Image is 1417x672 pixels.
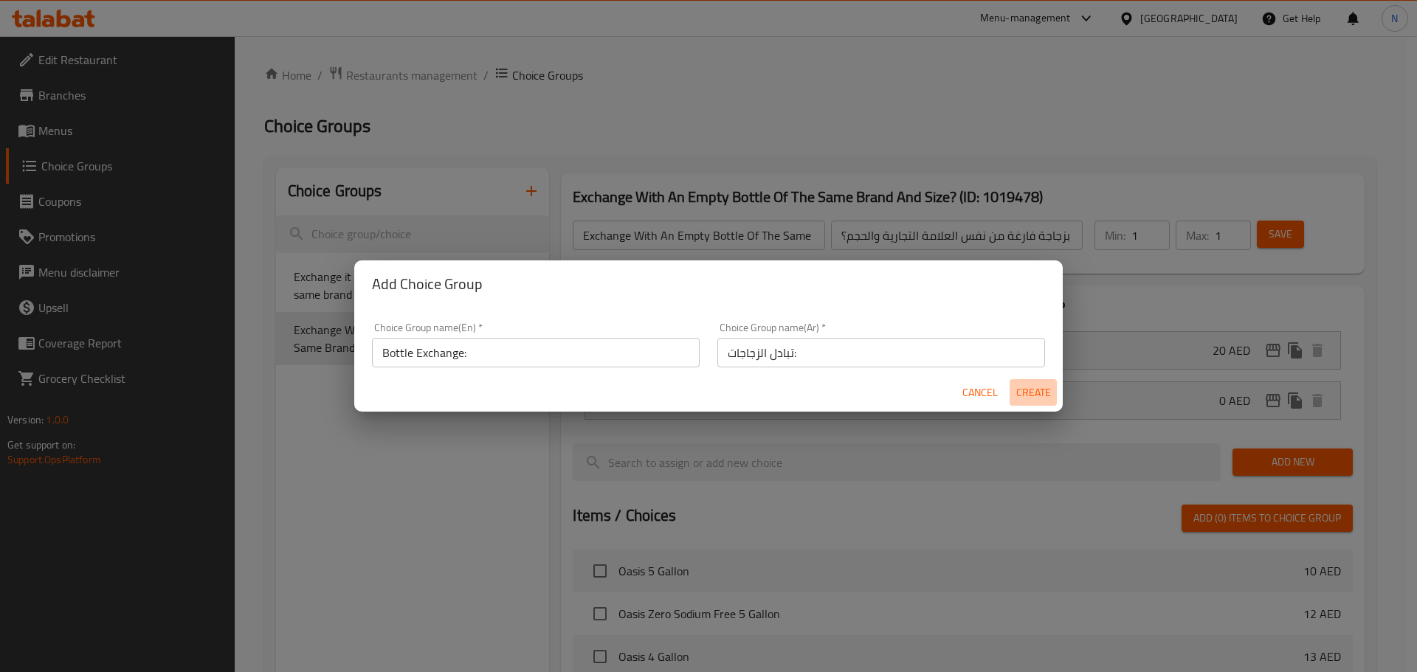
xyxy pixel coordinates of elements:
h2: Add Choice Group [372,272,1045,296]
input: Please enter Choice Group name(ar) [717,338,1045,367]
span: Create [1016,384,1051,402]
input: Please enter Choice Group name(en) [372,338,700,367]
button: Cancel [956,379,1004,406]
span: Cancel [962,384,998,402]
button: Create [1010,379,1057,406]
